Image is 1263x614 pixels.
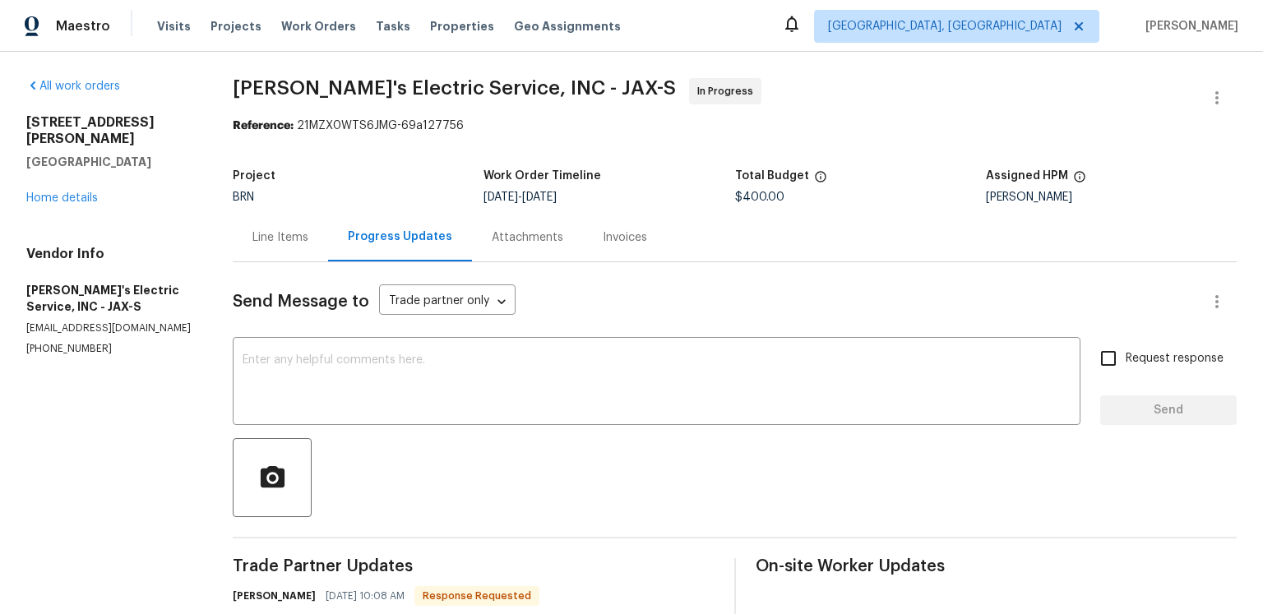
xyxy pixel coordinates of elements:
p: [PHONE_NUMBER] [26,342,193,356]
a: Home details [26,192,98,204]
span: $400.00 [735,192,784,203]
span: Response Requested [416,588,538,604]
span: On-site Worker Updates [756,558,1237,575]
h5: [PERSON_NAME]'s Electric Service, INC - JAX-S [26,282,193,315]
p: [EMAIL_ADDRESS][DOMAIN_NAME] [26,321,193,335]
span: Trade Partner Updates [233,558,714,575]
h6: [PERSON_NAME] [233,588,316,604]
span: BRN [233,192,254,203]
a: All work orders [26,81,120,92]
h4: Vendor Info [26,246,193,262]
span: Tasks [376,21,410,32]
div: Line Items [252,229,308,246]
span: [GEOGRAPHIC_DATA], [GEOGRAPHIC_DATA] [828,18,1062,35]
span: The total cost of line items that have been proposed by Opendoor. This sum includes line items th... [814,170,827,192]
span: Work Orders [281,18,356,35]
div: [PERSON_NAME] [986,192,1237,203]
span: Properties [430,18,494,35]
span: [DATE] [483,192,518,203]
span: Projects [210,18,261,35]
div: Trade partner only [379,289,516,316]
span: [PERSON_NAME] [1139,18,1238,35]
h5: Assigned HPM [986,170,1068,182]
h5: Work Order Timeline [483,170,601,182]
span: [PERSON_NAME]'s Electric Service, INC - JAX-S [233,78,676,98]
h2: [STREET_ADDRESS][PERSON_NAME] [26,114,193,147]
h5: Project [233,170,275,182]
span: Maestro [56,18,110,35]
span: [DATE] 10:08 AM [326,588,405,604]
span: [DATE] [522,192,557,203]
span: Visits [157,18,191,35]
div: Invoices [603,229,647,246]
b: Reference: [233,120,294,132]
span: Geo Assignments [514,18,621,35]
span: In Progress [697,83,760,99]
div: Progress Updates [348,229,452,245]
h5: [GEOGRAPHIC_DATA] [26,154,193,170]
span: Request response [1126,350,1224,367]
span: The hpm assigned to this work order. [1073,170,1086,192]
h5: Total Budget [735,170,809,182]
div: Attachments [492,229,563,246]
span: Send Message to [233,293,369,310]
span: - [483,192,557,203]
div: 21MZX0WTS6JMG-69a127756 [233,118,1237,134]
